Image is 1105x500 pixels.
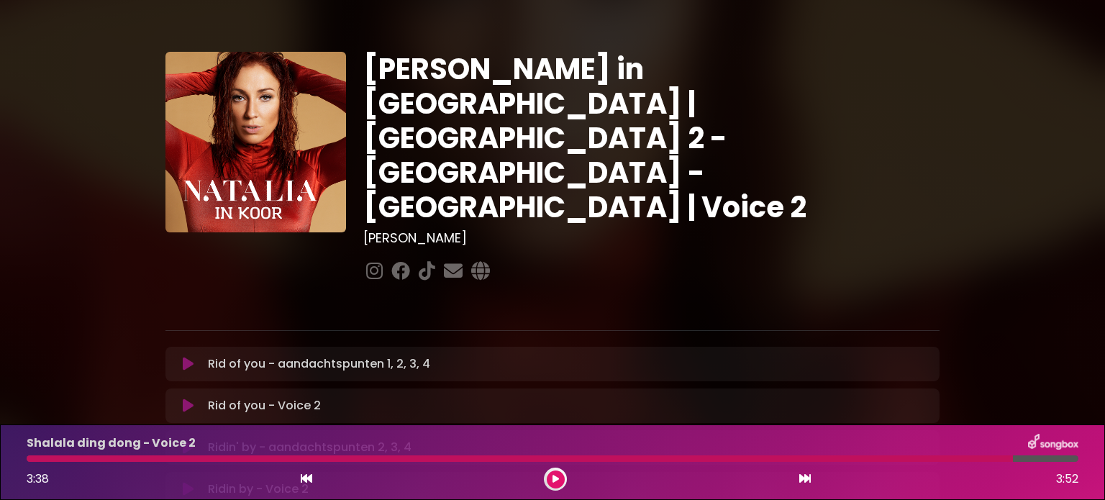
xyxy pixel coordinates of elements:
span: 3:52 [1056,471,1078,488]
span: 3:38 [27,471,49,487]
p: Shalala ding dong - Voice 2 [27,435,196,452]
p: Rid of you - Voice 2 [208,397,321,414]
h1: [PERSON_NAME] in [GEOGRAPHIC_DATA] | [GEOGRAPHIC_DATA] 2 - [GEOGRAPHIC_DATA] - [GEOGRAPHIC_DATA] ... [363,52,940,224]
h3: [PERSON_NAME] [363,230,940,246]
p: Rid of you - aandachtspunten 1, 2, 3, 4 [208,355,430,373]
img: songbox-logo-white.png [1028,434,1078,453]
img: YTVS25JmS9CLUqXqkEhs [165,52,346,232]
